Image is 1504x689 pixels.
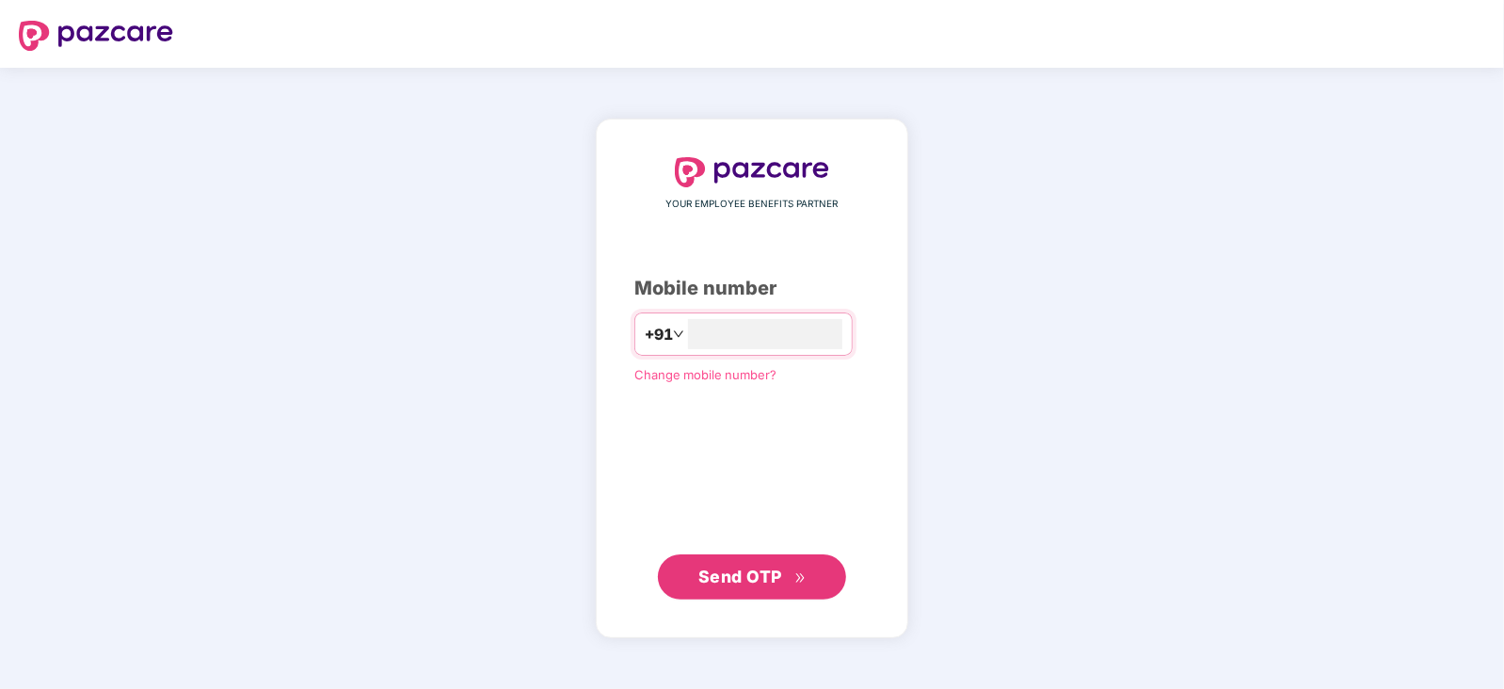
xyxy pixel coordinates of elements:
[658,554,846,600] button: Send OTPdouble-right
[645,323,673,346] span: +91
[675,157,829,187] img: logo
[19,21,173,51] img: logo
[794,572,807,585] span: double-right
[666,197,839,212] span: YOUR EMPLOYEE BENEFITS PARTNER
[673,328,684,340] span: down
[634,274,870,303] div: Mobile number
[698,567,782,586] span: Send OTP
[634,367,776,382] a: Change mobile number?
